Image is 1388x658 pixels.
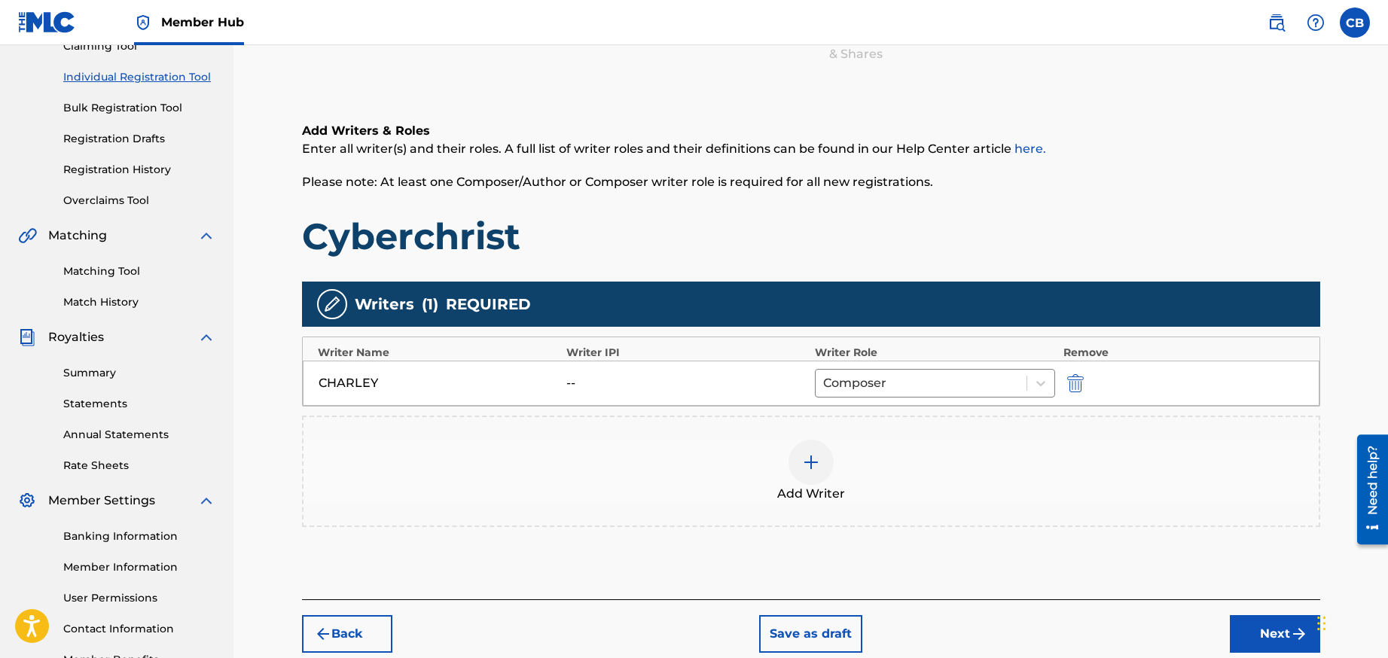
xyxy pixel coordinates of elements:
img: Top Rightsholder [134,14,152,32]
div: Remove [1063,345,1304,361]
img: Royalties [18,328,36,346]
a: Banking Information [63,529,215,544]
span: Please note: At least one Composer/Author or Composer writer role is required for all new registr... [302,175,933,189]
span: Member Settings [48,492,155,510]
span: Matching [48,227,107,245]
span: REQUIRED [446,293,531,315]
a: Overclaims Tool [63,193,215,209]
button: Back [302,615,392,653]
h1: Cyberchrist [302,214,1320,259]
img: search [1268,14,1286,32]
img: expand [197,227,215,245]
h6: Add Writers & Roles [302,122,1320,140]
span: Add Writer [777,485,845,503]
span: Enter all writer(s) and their roles. A full list of writer roles and their definitions can be fou... [302,142,1046,156]
a: Statements [63,396,215,412]
div: Drag [1317,601,1326,646]
div: Writer Name [318,345,559,361]
a: Annual Statements [63,427,215,443]
button: Save as draft [759,615,862,653]
img: MLC Logo [18,11,76,33]
a: Member Information [63,559,215,575]
a: here. [1014,142,1046,156]
img: writers [323,295,341,313]
span: Royalties [48,328,104,346]
img: expand [197,492,215,510]
a: Rate Sheets [63,458,215,474]
img: add [802,453,820,471]
img: help [1307,14,1325,32]
iframe: Chat Widget [1313,586,1388,658]
div: Writer IPI [566,345,807,361]
img: Matching [18,227,37,245]
a: Claiming Tool [63,38,215,54]
div: Writer Role [815,345,1056,361]
a: Individual Registration Tool [63,69,215,85]
img: f7272a7cc735f4ea7f67.svg [1290,625,1308,643]
a: Matching Tool [63,264,215,279]
div: User Menu [1340,8,1370,38]
a: Public Search [1261,8,1292,38]
span: ( 1 ) [422,293,438,315]
img: 7ee5dd4eb1f8a8e3ef2f.svg [314,625,332,643]
a: User Permissions [63,590,215,606]
a: Bulk Registration Tool [63,100,215,116]
img: Member Settings [18,492,36,510]
a: Registration Drafts [63,131,215,147]
a: Registration History [63,162,215,178]
a: Contact Information [63,621,215,637]
a: Summary [63,365,215,381]
span: Member Hub [161,14,244,31]
button: Next [1230,615,1320,653]
iframe: Resource Center [1346,429,1388,550]
div: Help [1301,8,1331,38]
a: Match History [63,294,215,310]
img: expand [197,328,215,346]
span: Writers [355,293,414,315]
img: 12a2ab48e56ec057fbd8.svg [1067,374,1084,392]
